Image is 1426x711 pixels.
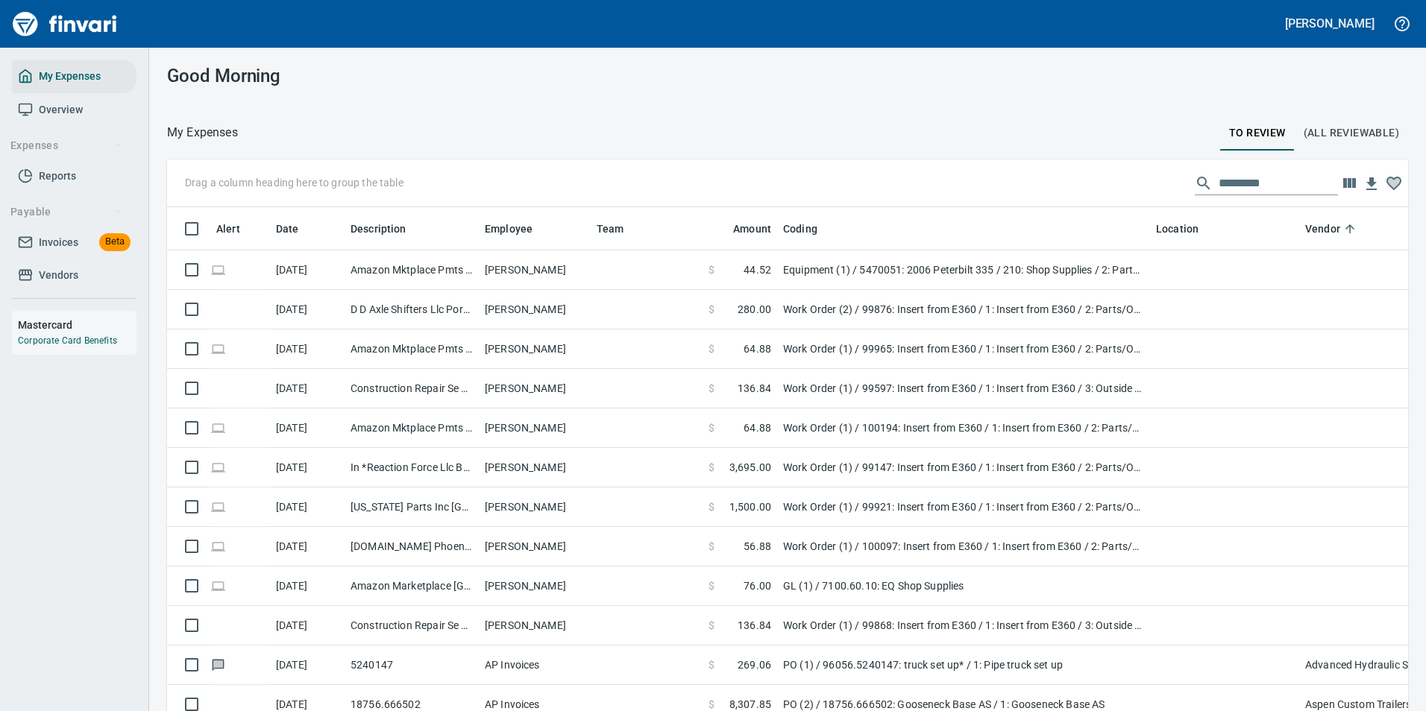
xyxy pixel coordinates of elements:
span: Online transaction [210,423,226,432]
td: Work Order (1) / 100097: Insert from E360 / 1: Insert from E360 / 2: Parts/Other [777,527,1150,566]
td: [DATE] [270,250,345,290]
span: $ [709,341,714,356]
span: Invoices [39,233,78,252]
td: [DATE] [270,606,345,645]
span: $ [709,262,714,277]
td: [PERSON_NAME] [479,408,591,448]
span: 136.84 [738,381,771,396]
span: To Review [1229,124,1286,142]
span: Online transaction [210,462,226,472]
span: Location [1156,220,1218,238]
td: Amazon Mktplace Pmts [DOMAIN_NAME][URL] WA [345,408,479,448]
span: Online transaction [210,541,226,551]
span: 76.00 [744,578,771,593]
td: Work Order (2) / 99876: Insert from E360 / 1: Insert from E360 / 2: Parts/Other [777,290,1150,329]
td: [PERSON_NAME] [479,448,591,487]
a: My Expenses [12,60,136,93]
td: AP Invoices [479,645,591,685]
h6: Mastercard [18,317,136,333]
span: Beta [99,233,131,250]
span: Online transaction [210,581,226,590]
span: 44.52 [744,262,771,277]
td: [DATE] [270,408,345,448]
span: Date [276,220,318,238]
td: Work Order (1) / 99147: Insert from E360 / 1: Insert from E360 / 2: Parts/Other [777,448,1150,487]
span: 1,500.00 [729,499,771,514]
td: [PERSON_NAME] [479,566,591,606]
span: Vendor [1305,220,1360,238]
span: Has messages [210,660,226,669]
td: [DATE] [270,487,345,527]
span: Location [1156,220,1199,238]
td: Work Order (1) / 99921: Insert from E360 / 1: Insert from E360 / 2: Parts/Other [777,487,1150,527]
span: Alert [216,220,240,238]
td: Work Order (1) / 99868: Insert from E360 / 1: Insert from E360 / 3: Outside Repair [777,606,1150,645]
td: [DATE] [270,290,345,329]
button: Expenses [4,132,129,159]
td: Work Order (1) / 100194: Insert from E360 / 1: Insert from E360 / 2: Parts/Other [777,408,1150,448]
button: Payable [4,198,129,226]
span: 64.88 [744,420,771,435]
span: 136.84 [738,618,771,633]
td: In *Reaction Force Llc Boring OR [345,448,479,487]
td: GL (1) / 7100.60.10: EQ Shop Supplies [777,566,1150,606]
img: Finvari [9,6,121,42]
p: My Expenses [167,124,238,142]
a: Reports [12,159,136,193]
td: [PERSON_NAME] [479,329,591,369]
span: $ [709,539,714,554]
span: Reports [39,167,76,186]
a: Overview [12,93,136,127]
span: 56.88 [744,539,771,554]
td: [US_STATE] Parts Inc [GEOGRAPHIC_DATA] OR [345,487,479,527]
span: Online transaction [210,344,226,353]
span: 3,695.00 [729,460,771,475]
td: PO (1) / 96056.5240147: truck set up* / 1: Pipe truck set up [777,645,1150,685]
td: Construction Repair Se Battle Ground [GEOGRAPHIC_DATA] [345,606,479,645]
span: Date [276,220,299,238]
td: [DOMAIN_NAME] Phoenix AZ [345,527,479,566]
td: [DATE] [270,329,345,369]
span: $ [709,420,714,435]
span: 269.06 [738,657,771,672]
span: 280.00 [738,302,771,317]
td: Work Order (1) / 99965: Insert from E360 / 1: Insert from E360 / 2: Parts/Other [777,329,1150,369]
span: Payable [10,203,123,221]
td: [DATE] [270,369,345,408]
td: Amazon Marketplace [GEOGRAPHIC_DATA] [GEOGRAPHIC_DATA] [345,566,479,606]
span: $ [709,460,714,475]
span: Online transaction [210,265,226,274]
span: Expenses [10,136,123,155]
span: Coding [783,220,837,238]
span: (All Reviewable) [1304,124,1399,142]
span: Online transaction [210,502,226,511]
span: Description [351,220,426,238]
td: [PERSON_NAME] [479,527,591,566]
td: Work Order (1) / 99597: Insert from E360 / 1: Insert from E360 / 3: Outside Repair [777,369,1150,408]
span: Amount [733,220,771,238]
td: [DATE] [270,645,345,685]
h5: [PERSON_NAME] [1285,16,1375,31]
span: My Expenses [39,67,101,86]
a: Corporate Card Benefits [18,335,117,346]
a: Vendors [12,259,136,292]
td: [PERSON_NAME] [479,369,591,408]
span: Description [351,220,406,238]
span: $ [709,657,714,672]
td: [PERSON_NAME] [479,606,591,645]
span: $ [709,381,714,396]
td: [DATE] [270,448,345,487]
td: [PERSON_NAME] [479,250,591,290]
p: Drag a column heading here to group the table [185,175,403,190]
span: 64.88 [744,341,771,356]
a: InvoicesBeta [12,226,136,259]
span: Employee [485,220,552,238]
span: Overview [39,101,83,119]
td: [PERSON_NAME] [479,290,591,329]
td: Amazon Mktplace Pmts [DOMAIN_NAME][URL] WA [345,329,479,369]
button: Choose columns to display [1338,172,1360,195]
td: Construction Repair Se Battle Ground [GEOGRAPHIC_DATA] [345,369,479,408]
td: [PERSON_NAME] [479,487,591,527]
td: [DATE] [270,527,345,566]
